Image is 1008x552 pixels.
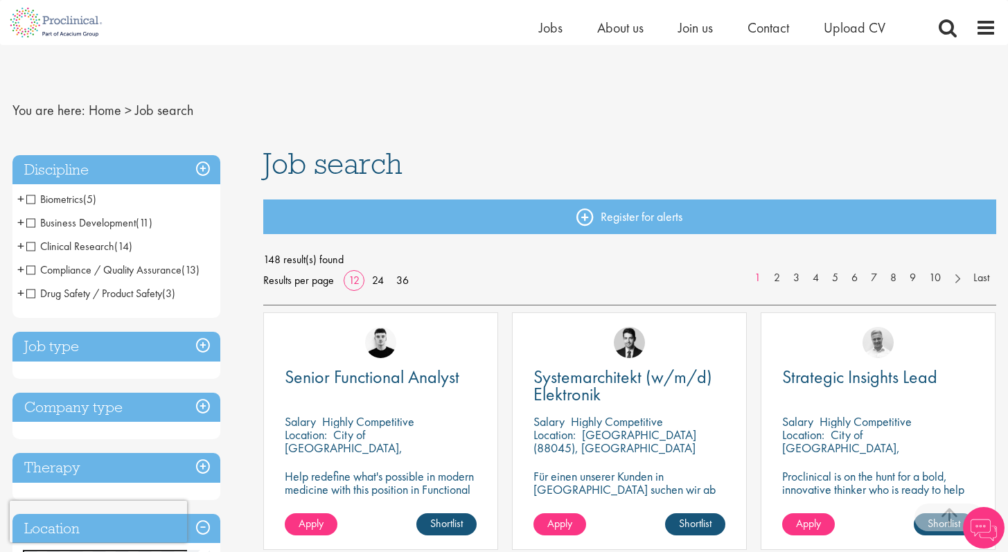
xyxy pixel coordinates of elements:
[782,513,835,535] a: Apply
[89,101,121,119] a: breadcrumb link
[782,413,813,429] span: Salary
[533,365,712,406] span: Systemarchitekt (w/m/d) Elektronik
[26,192,83,206] span: Biometrics
[26,215,152,230] span: Business Development
[135,101,193,119] span: Job search
[322,413,414,429] p: Highly Competitive
[824,19,885,37] a: Upload CV
[533,427,696,456] p: [GEOGRAPHIC_DATA] (88045), [GEOGRAPHIC_DATA]
[162,286,175,301] span: (3)
[285,427,403,469] p: City of [GEOGRAPHIC_DATA], [GEOGRAPHIC_DATA]
[12,393,220,422] h3: Company type
[182,262,200,277] span: (13)
[285,513,337,535] a: Apply
[344,273,364,287] a: 12
[806,270,826,286] a: 4
[748,270,768,286] a: 1
[748,19,789,37] a: Contact
[26,192,96,206] span: Biometrics
[12,101,85,119] span: You are here:
[966,270,996,286] a: Last
[17,188,24,209] span: +
[782,427,824,443] span: Location:
[820,413,912,429] p: Highly Competitive
[12,332,220,362] h3: Job type
[367,273,389,287] a: 24
[83,192,96,206] span: (5)
[533,413,565,429] span: Salary
[883,270,903,286] a: 8
[782,470,974,522] p: Proclinical is on the hunt for a bold, innovative thinker who is ready to help push the boundarie...
[539,19,563,37] a: Jobs
[614,327,645,358] img: Thomas Wenig
[678,19,713,37] a: Join us
[26,262,182,277] span: Compliance / Quality Assurance
[136,215,152,230] span: (11)
[533,427,576,443] span: Location:
[845,270,865,286] a: 6
[12,453,220,483] h3: Therapy
[26,239,132,253] span: Clinical Research
[533,513,586,535] a: Apply
[17,259,24,280] span: +
[17,235,24,256] span: +
[285,368,477,386] a: Senior Functional Analyst
[903,270,923,286] a: 9
[786,270,806,286] a: 3
[533,368,725,403] a: Systemarchitekt (w/m/d) Elektronik
[571,413,663,429] p: Highly Competitive
[26,262,200,277] span: Compliance / Quality Assurance
[17,212,24,233] span: +
[17,283,24,303] span: +
[597,19,644,37] a: About us
[125,101,132,119] span: >
[26,286,162,301] span: Drug Safety / Product Safety
[285,427,327,443] span: Location:
[863,327,894,358] img: Joshua Bye
[26,215,136,230] span: Business Development
[285,365,459,389] span: Senior Functional Analyst
[825,270,845,286] a: 5
[796,516,821,531] span: Apply
[263,145,403,182] span: Job search
[864,270,884,286] a: 7
[533,470,725,522] p: Für einen unserer Kunden in [GEOGRAPHIC_DATA] suchen wir ab sofort einen Leitenden Systemarchitek...
[10,501,187,542] iframe: reCAPTCHA
[263,199,996,234] a: Register for alerts
[782,427,900,469] p: City of [GEOGRAPHIC_DATA], [GEOGRAPHIC_DATA]
[665,513,725,535] a: Shortlist
[963,507,1005,549] img: Chatbot
[767,270,787,286] a: 2
[285,470,477,509] p: Help redefine what's possible in modern medicine with this position in Functional Analysis!
[782,368,974,386] a: Strategic Insights Lead
[416,513,477,535] a: Shortlist
[12,155,220,185] h3: Discipline
[391,273,414,287] a: 36
[114,239,132,253] span: (14)
[299,516,324,531] span: Apply
[285,413,316,429] span: Salary
[547,516,572,531] span: Apply
[365,327,396,358] img: Patrick Melody
[26,286,175,301] span: Drug Safety / Product Safety
[26,239,114,253] span: Clinical Research
[263,270,334,291] span: Results per page
[782,365,937,389] span: Strategic Insights Lead
[263,249,996,270] span: 148 result(s) found
[922,270,948,286] a: 10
